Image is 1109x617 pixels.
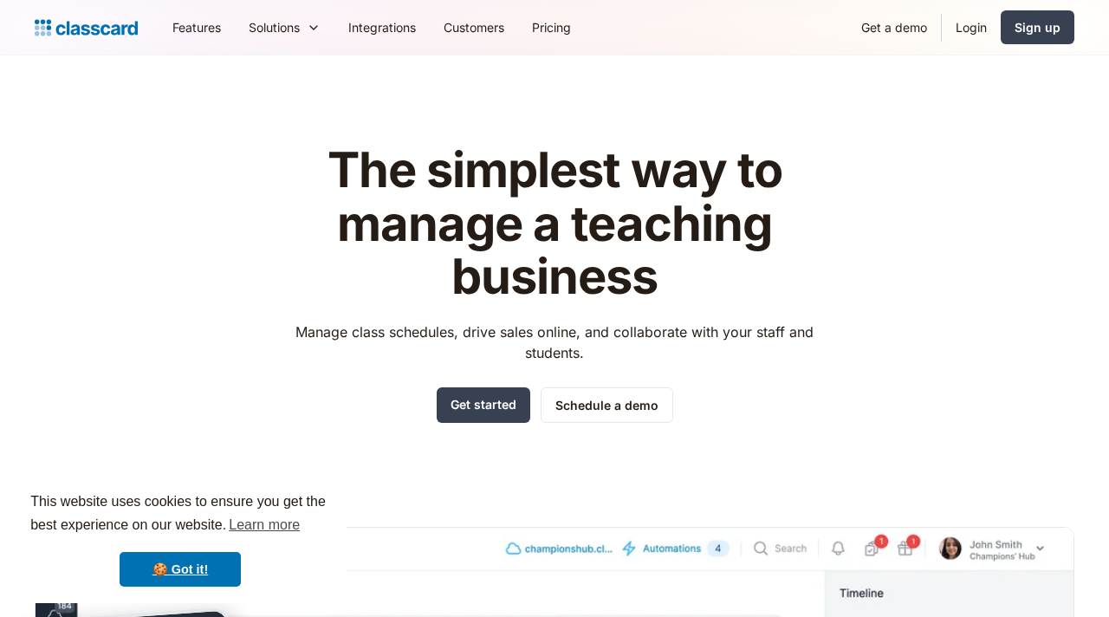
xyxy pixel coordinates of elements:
a: Customers [430,8,518,47]
a: Get started [437,387,530,423]
a: Integrations [334,8,430,47]
a: dismiss cookie message [120,552,241,587]
a: Pricing [518,8,585,47]
a: Sign up [1001,10,1074,44]
div: cookieconsent [14,475,347,603]
a: Features [159,8,235,47]
a: Get a demo [847,8,941,47]
div: Solutions [235,8,334,47]
div: Sign up [1015,18,1060,36]
h1: The simplest way to manage a teaching business [280,144,830,304]
div: Solutions [249,18,300,36]
span: This website uses cookies to ensure you get the best experience on our website. [30,491,330,538]
a: home [35,16,138,40]
p: Manage class schedules, drive sales online, and collaborate with your staff and students. [280,321,830,363]
a: Login [942,8,1001,47]
a: Schedule a demo [541,387,673,423]
a: learn more about cookies [226,512,302,538]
